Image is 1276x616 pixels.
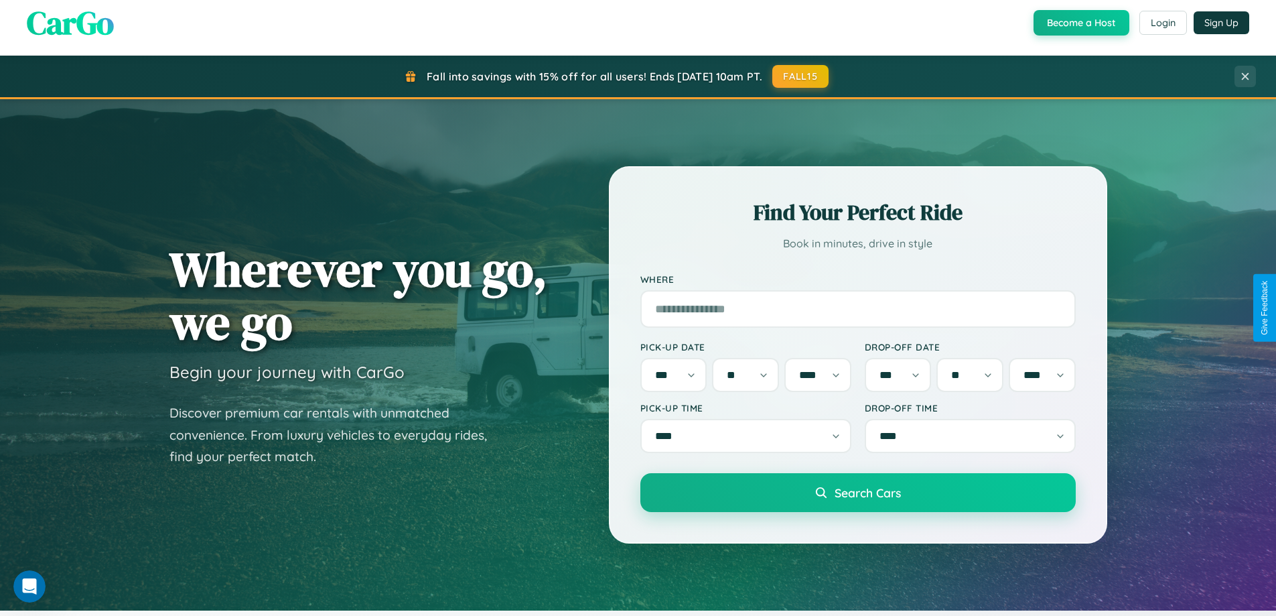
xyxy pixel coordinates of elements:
button: FALL15 [772,65,829,88]
button: Become a Host [1034,10,1129,36]
label: Pick-up Time [640,402,851,414]
div: Give Feedback [1260,281,1269,335]
h2: Find Your Perfect Ride [640,198,1076,227]
iframe: Intercom live chat [13,570,46,603]
span: Fall into savings with 15% off for all users! Ends [DATE] 10am PT. [427,70,762,83]
button: Login [1139,11,1187,35]
span: Search Cars [835,485,901,500]
h1: Wherever you go, we go [169,243,547,349]
span: CarGo [27,1,114,45]
label: Where [640,273,1076,285]
h3: Begin your journey with CarGo [169,362,405,382]
button: Sign Up [1194,11,1249,34]
button: Search Cars [640,473,1076,512]
label: Drop-off Time [865,402,1076,414]
label: Pick-up Date [640,341,851,353]
p: Discover premium car rentals with unmatched convenience. From luxury vehicles to everyday rides, ... [169,402,504,468]
label: Drop-off Date [865,341,1076,353]
p: Book in minutes, drive in style [640,234,1076,253]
